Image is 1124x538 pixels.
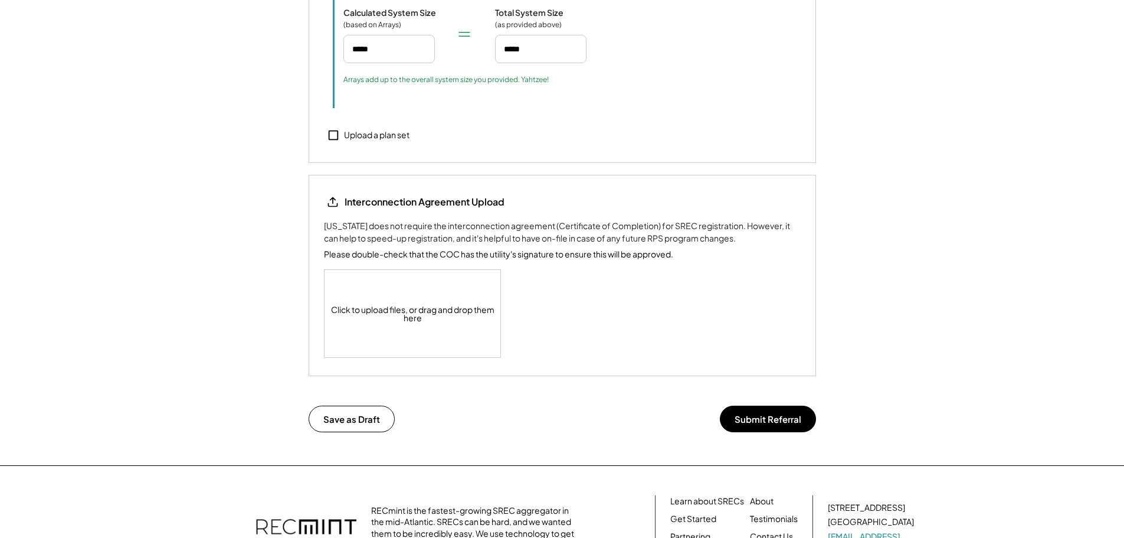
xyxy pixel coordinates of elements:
[343,20,402,30] div: (based on Arrays)
[720,406,816,432] button: Submit Referral
[345,195,504,208] div: Interconnection Agreement Upload
[750,495,774,507] a: About
[309,406,395,432] button: Save as Draft
[670,495,744,507] a: Learn about SRECs
[495,20,562,30] div: (as provided above)
[343,7,436,18] div: Calculated System Size
[828,516,914,528] div: [GEOGRAPHIC_DATA]
[828,502,905,514] div: [STREET_ADDRESS]
[343,75,549,84] div: Arrays add up to the overall system size you provided. Yahtzee!
[325,270,502,357] div: Click to upload files, or drag and drop them here
[324,248,673,260] div: Please double-check that the COC has the utility's signature to ensure this will be approved.
[750,513,798,525] a: Testimonials
[324,220,801,244] div: [US_STATE] does not require the interconnection agreement (Certificate of Completion) for SREC re...
[495,7,563,18] div: Total System Size
[670,513,716,525] a: Get Started
[344,129,409,141] div: Upload a plan set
